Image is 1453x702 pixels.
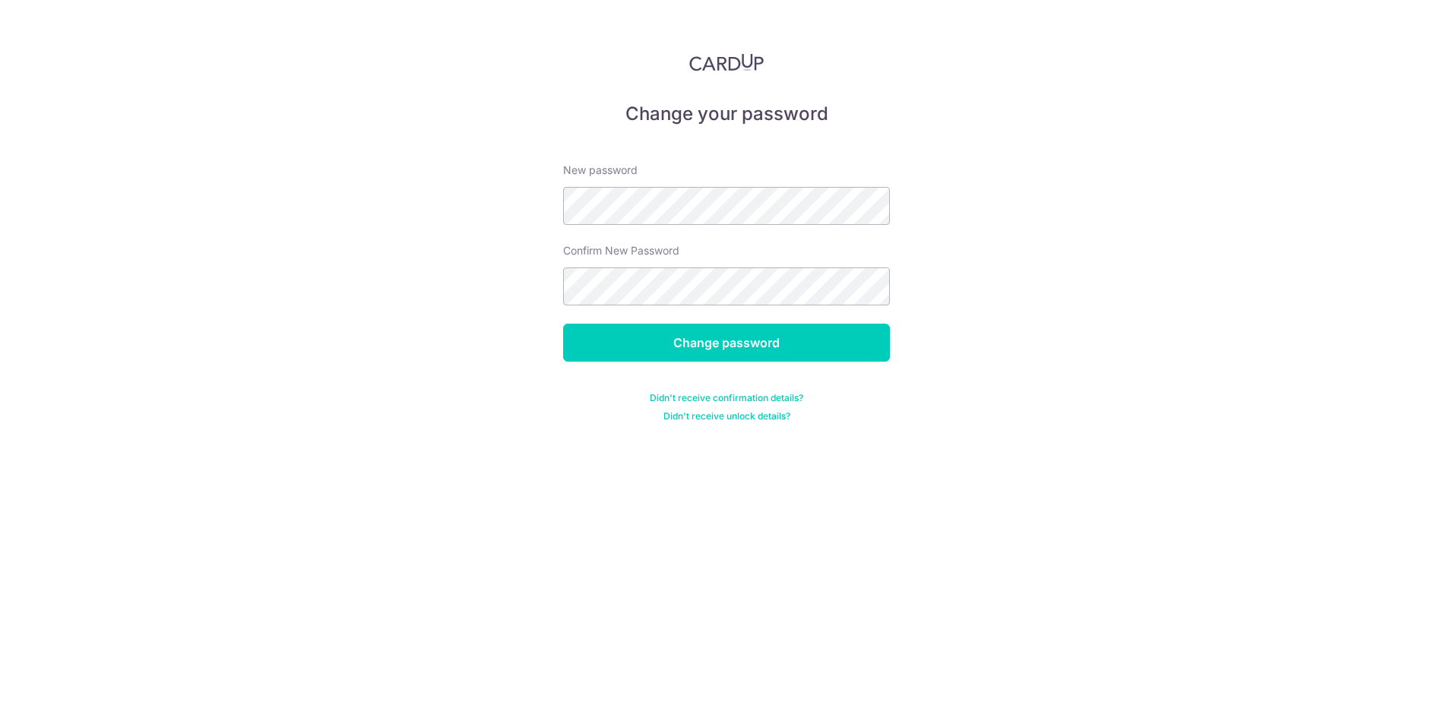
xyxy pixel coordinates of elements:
[689,53,764,71] img: CardUp Logo
[563,243,679,258] label: Confirm New Password
[663,410,790,422] a: Didn't receive unlock details?
[563,324,890,362] input: Change password
[650,392,803,404] a: Didn't receive confirmation details?
[563,163,638,178] label: New password
[563,102,890,126] h5: Change your password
